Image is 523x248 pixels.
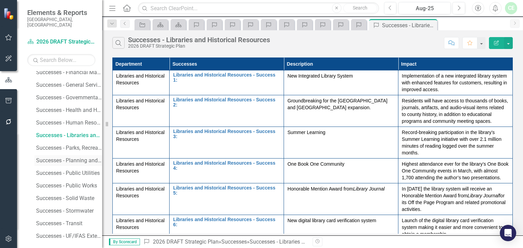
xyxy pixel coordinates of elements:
[34,130,102,141] a: Successes - Libraries and Historical Resources
[353,5,367,11] span: Search
[116,130,164,142] span: Libraries and Historical Resources
[116,218,164,230] span: Libraries and Historical Resources
[343,3,377,13] button: Search
[34,205,102,216] a: Successes - Stormwater
[113,215,170,240] td: Double-Click to Edit
[36,82,102,88] div: Successes - General Services
[116,161,164,173] span: Libraries and Historical Resources
[27,17,95,28] small: [GEOGRAPHIC_DATA], [GEOGRAPHIC_DATA]
[36,195,102,201] div: Successes - Solid Waste
[250,238,361,245] div: Successes - Libraries and Historical Resources
[284,159,398,183] td: Double-Click to Edit
[34,218,102,229] a: Successes - Transit
[128,36,270,44] div: Successes - Libraries and Historical Resources
[36,208,102,214] div: Successes - Stormwater
[284,215,398,240] td: Double-Click to Edit
[353,186,385,192] em: Library Journal
[500,225,516,241] div: Open Intercom Messenger
[173,72,280,83] a: Libraries and Historical Resources - Success 1:
[170,95,284,127] td: Double-Click to Edit Right Click for Context Menu
[36,233,102,239] div: Successes - UF/IFAS Extension and Sustainability
[116,73,164,85] span: Libraries and Historical Resources
[36,107,102,113] div: Successes - Health and Human Services
[128,44,270,49] div: 2026 DRAFT Strategic Plan
[170,127,284,159] td: Double-Click to Edit Right Click for Context Menu
[402,185,509,213] p: In [DATE] the library system will receive an Honorable Mention Award from for its Off the Page Pr...
[27,9,95,17] span: Elements & Reports
[170,159,284,183] td: Double-Click to Edit Right Click for Context Menu
[34,193,102,204] a: Successes - Solid Waste
[221,238,247,245] a: Successes
[113,127,170,159] td: Double-Click to Edit
[113,183,170,215] td: Double-Click to Edit
[398,70,513,95] td: Double-Click to Edit
[170,70,284,95] td: Double-Click to Edit Right Click for Context Menu
[173,217,280,228] a: Libraries and Historical Resources - Success 6:
[36,69,102,76] div: Successes - Financial Management
[398,183,513,215] td: Double-Click to Edit
[34,231,102,242] a: Successes - UF/IFAS Extension and Sustainability
[113,70,170,95] td: Double-Click to Edit
[402,129,509,156] p: Record-breaking participation in the library’s Summer Learning initiative with over 2.1 million m...
[287,217,395,224] p: New digital library card verification system
[143,238,307,246] div: » »
[113,159,170,183] td: Double-Click to Edit
[36,220,102,227] div: Successes - Transit
[27,54,95,66] input: Search Below...
[402,217,509,237] p: Launch of the digital library card verification system making it easier and more convenient to ob...
[467,193,499,198] em: Library Journal
[116,98,164,110] span: Libraries and Historical Resources
[284,183,398,215] td: Double-Click to Edit
[287,97,395,111] p: Groundbreaking for the [GEOGRAPHIC_DATA] and [GEOGRAPHIC_DATA] expansion.
[287,185,395,192] p: Honorable Mention Award from
[284,70,398,95] td: Double-Click to Edit
[173,97,280,108] a: Libraries and Historical Resources - Success 2:
[398,2,451,14] button: Aug-25
[153,238,219,245] a: 2026 DRAFT Strategic Plan
[173,161,280,171] a: Libraries and Historical Resources - Success 4:
[398,95,513,127] td: Double-Click to Edit
[34,168,102,179] a: Successes - Public Utilities
[34,67,102,78] a: Successes - Financial Management
[27,38,95,46] a: 2026 DRAFT Strategic Plan
[382,21,435,30] div: Successes - Libraries and Historical Resources
[36,183,102,189] div: Successes - Public Works
[170,183,284,215] td: Double-Click to Edit Right Click for Context Menu
[113,95,170,127] td: Double-Click to Edit
[401,4,448,13] div: Aug-25
[402,72,509,93] p: Implementation of a new integrated library system with enhanced features for customers, resulting...
[109,238,140,245] span: By Scorecard
[398,159,513,183] td: Double-Click to Edit
[284,95,398,127] td: Double-Click to Edit
[398,127,513,159] td: Double-Click to Edit
[36,120,102,126] div: Successes - Human Resources
[138,2,379,14] input: Search ClearPoint...
[36,158,102,164] div: Successes - Planning and Development Services
[34,155,102,166] a: Successes - Planning and Development Services
[3,8,15,20] img: ClearPoint Strategy
[287,129,395,136] p: Summer Learning
[402,97,509,125] p: Residents will have access to thousands of books, journals, artifacts, and audio-visual items rel...
[402,161,509,181] p: Highest attendance ever for the library’s One Book One Community events in March, with almost 1,7...
[36,95,102,101] div: Successes - Governmental Relations
[287,161,395,167] p: One Book One Community
[398,215,513,240] td: Double-Click to Edit
[36,170,102,176] div: Successes - Public Utilities
[505,2,517,14] button: CE
[36,145,102,151] div: Successes - Parks, Recreation and Natural Resources
[287,72,395,79] p: New Integrated Library System
[34,180,102,191] a: Successes - Public Works
[170,215,284,240] td: Double-Click to Edit Right Click for Context Menu
[284,127,398,159] td: Double-Click to Edit
[116,186,164,198] span: Libraries and Historical Resources
[34,105,102,116] a: Successes - Health and Human Services
[34,143,102,153] a: Successes - Parks, Recreation and Natural Resources
[34,117,102,128] a: Successes - Human Resources
[173,129,280,139] a: Libraries and Historical Resources - Success 3:
[34,92,102,103] a: Successes - Governmental Relations
[173,185,280,196] a: Libraries and Historical Resources - Success 5:
[34,80,102,90] a: Successes - General Services
[36,132,102,138] div: Successes - Libraries and Historical Resources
